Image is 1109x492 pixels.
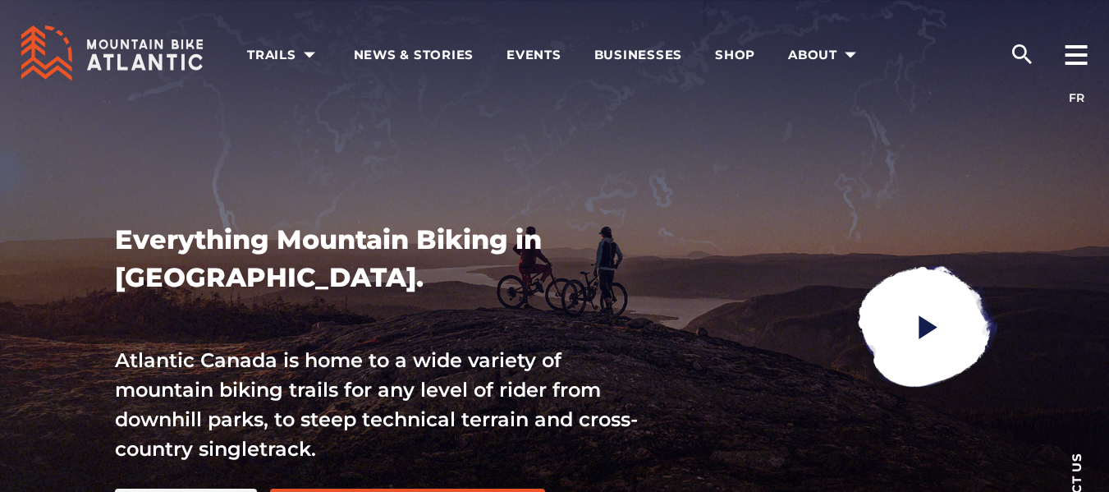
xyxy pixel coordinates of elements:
[298,44,321,67] ion-icon: arrow dropdown
[914,312,943,342] ion-icon: play
[1069,90,1084,105] a: FR
[1009,41,1035,67] ion-icon: search
[506,47,561,63] span: Events
[354,47,474,63] span: News & Stories
[594,47,683,63] span: Businesses
[247,47,321,63] span: Trails
[115,221,640,297] h1: Everything Mountain Biking in [GEOGRAPHIC_DATA].
[115,346,640,464] p: Atlantic Canada is home to a wide variety of mountain biking trails for any level of rider from d...
[788,47,862,63] span: About
[715,47,755,63] span: Shop
[839,44,862,67] ion-icon: arrow dropdown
